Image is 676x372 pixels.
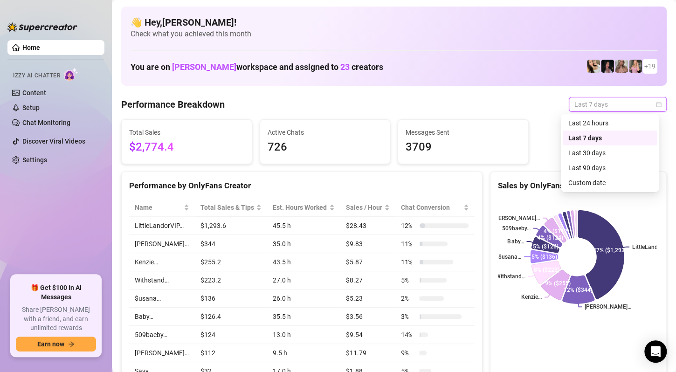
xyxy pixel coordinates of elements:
span: 14 % [401,330,416,340]
div: Performance by OnlyFans Creator [129,179,475,192]
h4: 👋 Hey, [PERSON_NAME] ! [131,16,657,29]
td: $8.27 [340,271,395,289]
span: $2,774.4 [129,138,244,156]
td: [PERSON_NAME]… [129,235,195,253]
a: Home [22,44,40,51]
td: $136 [195,289,268,308]
span: 23 [340,62,350,72]
h1: You are on workspace and assigned to creators [131,62,383,72]
a: Setup [22,104,40,111]
a: Chat Monitoring [22,119,70,126]
td: $344 [195,235,268,253]
span: Total Sales [129,127,244,138]
th: Sales / Hour [340,199,395,217]
td: $1,293.6 [195,217,268,235]
td: 13.0 h [267,326,340,344]
img: Avry (@avryjennerfree) [587,60,600,73]
text: $usana… [498,254,521,260]
span: [PERSON_NAME] [172,62,236,72]
text: LittleLand... [632,244,662,250]
span: 12 % [401,220,416,231]
img: logo-BBDzfeDw.svg [7,22,77,32]
img: Baby (@babyyyybellaa) [601,60,614,73]
span: Earn now [37,340,64,348]
div: Last 30 days [568,148,651,158]
img: AI Chatter [64,68,78,81]
div: Last 90 days [568,163,651,173]
td: $28.43 [340,217,395,235]
span: Sales / Hour [346,202,382,213]
text: Baby… [507,238,524,245]
text: Withstand… [495,273,525,280]
span: 726 [268,138,383,156]
div: Last 30 days [563,145,657,160]
td: $255.2 [195,253,268,271]
td: $usana… [129,289,195,308]
div: Last 24 hours [563,116,657,131]
span: 11 % [401,239,416,249]
td: 45.5 h [267,217,340,235]
span: arrow-right [68,341,75,347]
span: Share [PERSON_NAME] with a friend, and earn unlimited rewards [16,305,96,333]
td: $112 [195,344,268,362]
td: LittleLandorVIP… [129,217,195,235]
td: Withstand… [129,271,195,289]
img: Kenzie (@dmaxkenz) [615,60,628,73]
text: [PERSON_NAME]… [585,303,631,310]
button: Earn nowarrow-right [16,337,96,351]
td: 35.5 h [267,308,340,326]
span: Check what you achieved this month [131,29,657,39]
span: 🎁 Get $100 in AI Messages [16,283,96,302]
a: Settings [22,156,47,164]
td: $5.23 [340,289,395,308]
text: Kenzie… [521,294,541,301]
span: calendar [656,102,662,107]
td: 9.5 h [267,344,340,362]
span: + 19 [644,61,655,71]
a: Content [22,89,46,96]
td: $124 [195,326,268,344]
div: Open Intercom Messenger [644,340,667,363]
td: $223.2 [195,271,268,289]
td: 35.0 h [267,235,340,253]
div: Sales by OnlyFans Creator [498,179,659,192]
th: Total Sales & Tips [195,199,268,217]
td: $11.79 [340,344,395,362]
div: Est. Hours Worked [273,202,327,213]
text: [PERSON_NAME]… [493,215,540,221]
span: 3 % [401,311,416,322]
div: Last 24 hours [568,118,651,128]
td: $3.56 [340,308,395,326]
span: Chat Conversion [401,202,462,213]
td: 27.0 h [267,271,340,289]
div: Custom date [563,175,657,190]
span: Messages Sent [406,127,521,138]
span: Active Chats [268,127,383,138]
td: 509baeby… [129,326,195,344]
div: Last 7 days [568,133,651,143]
td: 43.5 h [267,253,340,271]
td: Baby… [129,308,195,326]
td: $9.54 [340,326,395,344]
span: Name [135,202,182,213]
td: Kenzie… [129,253,195,271]
span: Total Sales & Tips [200,202,255,213]
div: Custom date [568,178,651,188]
img: Kenzie (@dmaxkenzfree) [629,60,642,73]
td: [PERSON_NAME]… [129,344,195,362]
th: Name [129,199,195,217]
span: 5 % [401,275,416,285]
td: $9.83 [340,235,395,253]
h4: Performance Breakdown [121,98,225,111]
span: 9 % [401,348,416,358]
text: 509baeby… [502,225,530,232]
div: Last 7 days [563,131,657,145]
span: 3709 [406,138,521,156]
div: Last 90 days [563,160,657,175]
span: 2 % [401,293,416,303]
span: Izzy AI Chatter [13,71,60,80]
span: 11 % [401,257,416,267]
span: Last 7 days [574,97,661,111]
th: Chat Conversion [395,199,475,217]
td: $126.4 [195,308,268,326]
